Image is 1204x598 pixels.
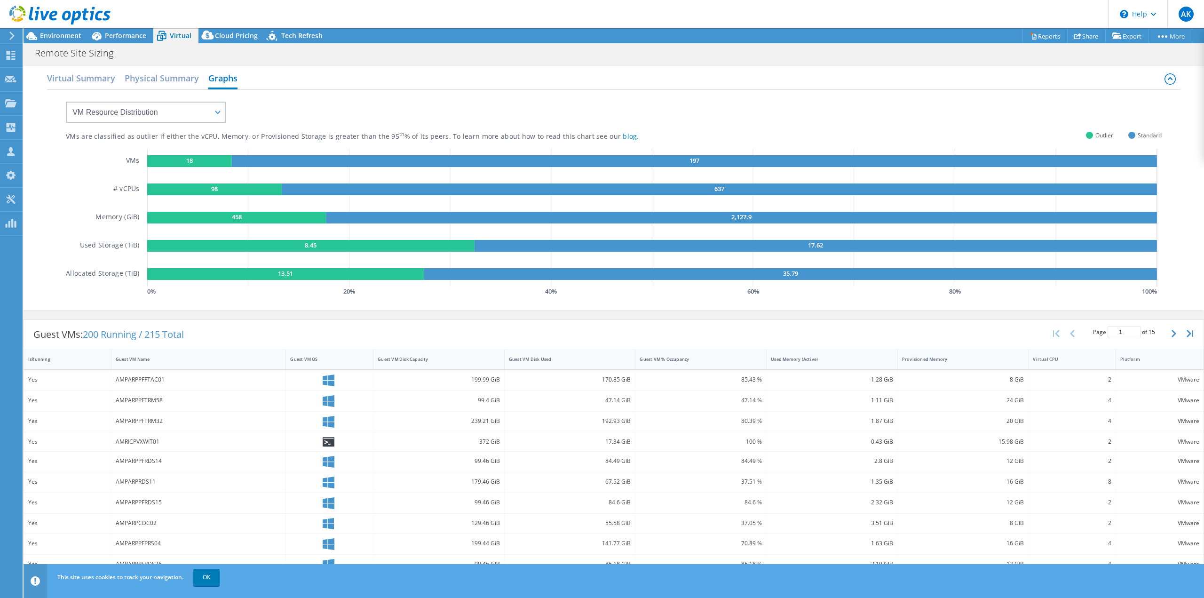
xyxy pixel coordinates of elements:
[509,375,631,385] div: 170.85 GiB
[771,497,893,508] div: 2.32 GiB
[378,477,500,487] div: 179.46 GiB
[509,559,631,569] div: 85.18 GiB
[116,559,282,569] div: AMPARPPFRDS26
[509,477,631,487] div: 67.52 GiB
[399,131,404,137] sup: th
[1108,326,1141,338] input: jump to page
[378,375,500,385] div: 199.99 GiB
[1179,7,1194,22] span: AK
[57,573,183,581] span: This site uses cookies to track your navigation.
[1095,130,1113,141] span: Outlier
[902,375,1024,385] div: 8 GiB
[31,48,128,58] h1: Remote Site Sizing
[1120,375,1199,385] div: VMware
[116,538,282,549] div: AMPARPPFPRS04
[116,416,282,426] div: AMPARPPFTRM32
[125,69,199,88] h2: Physical Summary
[771,356,882,362] div: Used Memory (Active)
[281,31,323,40] span: Tech Refresh
[545,287,557,295] text: 40 %
[211,184,218,193] text: 98
[902,477,1024,487] div: 16 GiB
[1022,29,1068,43] a: Reports
[640,559,762,569] div: 85.18 %
[343,287,355,295] text: 20 %
[378,416,500,426] div: 239.21 GiB
[1120,456,1199,466] div: VMware
[80,240,140,252] h5: Used Storage (TiB)
[509,356,620,362] div: Guest VM Disk Used
[640,416,762,426] div: 80.39 %
[1033,518,1111,528] div: 2
[509,538,631,549] div: 141.77 GiB
[147,287,156,295] text: 0 %
[305,241,317,249] text: 8.45
[902,518,1024,528] div: 8 GiB
[116,375,282,385] div: AMPARPPFFTAC01
[116,356,270,362] div: Guest VM Name
[783,269,798,278] text: 35.79
[66,132,686,141] div: VMs are classified as outlier if either the vCPU, Memory, or Provisioned Storage is greater than ...
[278,269,293,278] text: 13.51
[771,437,893,447] div: 0.43 GiB
[1142,287,1157,295] text: 100 %
[1138,130,1162,141] span: Standard
[1120,538,1199,549] div: VMware
[28,356,95,362] div: IsRunning
[640,456,762,466] div: 84.49 %
[116,437,282,447] div: AMRICPVXWIT01
[1120,477,1199,487] div: VMware
[902,416,1024,426] div: 20 GiB
[28,559,107,569] div: Yes
[771,456,893,466] div: 2.8 GiB
[378,456,500,466] div: 99.46 GiB
[1120,437,1199,447] div: VMware
[808,241,823,249] text: 17.62
[66,268,139,280] h5: Allocated Storage (TiB)
[509,456,631,466] div: 84.49 GiB
[509,497,631,508] div: 84.6 GiB
[28,518,107,528] div: Yes
[193,569,220,586] a: OK
[1105,29,1149,43] a: Export
[116,395,282,406] div: AMPARPPFTRM58
[1033,375,1111,385] div: 2
[771,375,893,385] div: 1.28 GiB
[1093,326,1155,338] span: Page of
[1120,395,1199,406] div: VMware
[771,518,893,528] div: 3.51 GiB
[747,287,759,295] text: 60 %
[1033,437,1111,447] div: 2
[902,559,1024,569] div: 12 GiB
[1120,416,1199,426] div: VMware
[116,497,282,508] div: AMPARPPFRDS15
[378,538,500,549] div: 199.44 GiB
[378,497,500,508] div: 99.46 GiB
[116,477,282,487] div: AMPARPRDS11
[208,69,238,89] h2: Graphs
[771,416,893,426] div: 1.87 GiB
[40,31,81,40] span: Environment
[1149,29,1192,43] a: More
[640,518,762,528] div: 37.05 %
[126,155,140,167] h5: VMs
[640,477,762,487] div: 37.51 %
[1033,497,1111,508] div: 2
[640,497,762,508] div: 84.6 %
[902,356,1013,362] div: Provisioned Memory
[640,375,762,385] div: 85.43 %
[170,31,191,40] span: Virtual
[290,356,357,362] div: Guest VM OS
[147,287,1162,296] svg: GaugeChartPercentageAxisTexta
[28,375,107,385] div: Yes
[186,156,193,165] text: 18
[1120,497,1199,508] div: VMware
[1033,395,1111,406] div: 4
[1033,538,1111,549] div: 4
[771,559,893,569] div: 2.19 GiB
[113,183,140,195] h5: # vCPUs
[1120,10,1128,18] svg: \n
[378,518,500,528] div: 129.46 GiB
[902,395,1024,406] div: 24 GiB
[714,184,724,193] text: 637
